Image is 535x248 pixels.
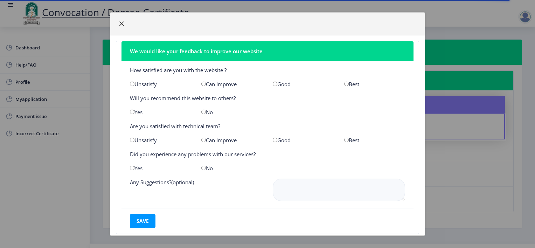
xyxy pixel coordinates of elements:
[125,137,196,144] div: Unsatisfy
[125,179,267,202] div: Any Suggestions?(optional)
[130,214,155,228] button: save
[125,109,196,116] div: Yes
[125,123,410,130] div: Are you satisfied with technical team?
[196,109,267,116] div: No
[125,81,196,88] div: Unsatisfy
[339,137,410,144] div: Best
[339,81,410,88] div: Best
[196,81,267,88] div: Can Improve
[125,151,410,158] div: Did you experience any problems with our services?
[125,67,410,74] div: How satisfied are you with the website ?
[196,137,267,144] div: Can Improve
[267,137,339,144] div: Good
[125,165,196,172] div: Yes
[125,95,410,102] div: Will you recommend this website to others?
[196,165,267,172] div: No
[267,81,339,88] div: Good
[121,41,414,61] nb-card-header: We would like your feedback to improve our website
